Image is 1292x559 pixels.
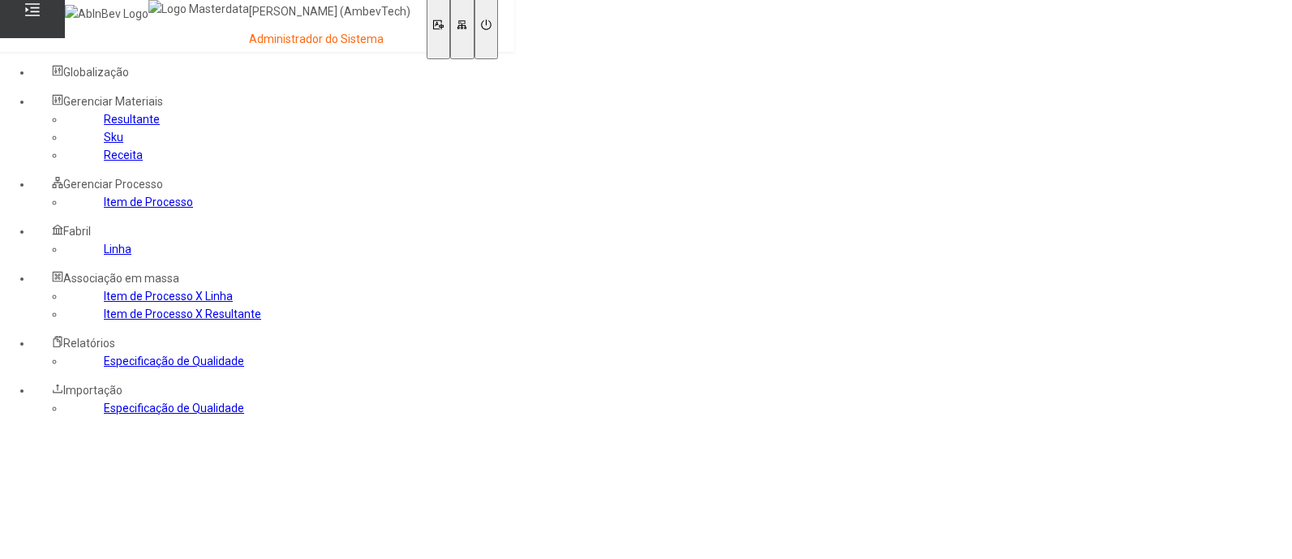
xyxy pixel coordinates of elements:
[63,95,163,108] span: Gerenciar Materiais
[104,148,143,161] a: Receita
[63,66,129,79] span: Globalização
[104,243,131,256] a: Linha
[63,272,179,285] span: Associação em massa
[104,196,193,209] a: Item de Processo
[104,113,160,126] a: Resultante
[63,384,122,397] span: Importação
[63,225,91,238] span: Fabril
[104,402,244,415] a: Especificação de Qualidade
[65,5,148,23] img: AbInBev Logo
[104,355,244,368] a: Especificação de Qualidade
[104,290,233,303] a: Item de Processo X Linha
[249,4,410,20] p: [PERSON_NAME] (AmbevTech)
[104,307,261,320] a: Item de Processo X Resultante
[63,337,115,350] span: Relatórios
[63,178,163,191] span: Gerenciar Processo
[249,32,410,48] p: Administrador do Sistema
[104,131,123,144] a: Sku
